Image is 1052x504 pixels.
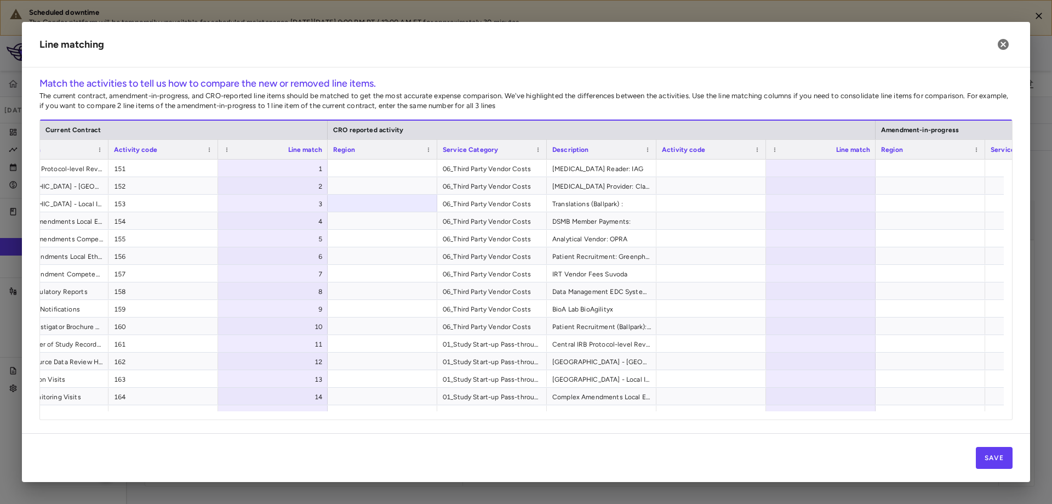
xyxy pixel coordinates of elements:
[836,146,871,154] span: Line match
[228,160,322,178] div: 1
[443,178,541,195] span: 06_Third Party Vendor Costs
[114,388,213,406] span: 164
[228,318,322,336] div: 10
[552,353,651,371] span: [GEOGRAPHIC_DATA] - [GEOGRAPHIC_DATA]
[4,353,103,371] span: Remote Source Data Review Hosting Fee
[4,406,103,423] span: Additional Time on Site
[39,76,1013,91] h6: Match the activities to tell us how to compare the new or removed line items.
[228,371,322,388] div: 13
[333,146,355,154] span: Region
[39,91,1013,111] p: The current contract, amendment-in-progress, and CRO-reported line items should be matched to get...
[552,248,651,265] span: Patient Recruitment: Greenphire
[114,213,213,230] span: 154
[662,146,705,154] span: Activity code
[552,195,651,213] span: Translations (Ballpark) :
[4,178,103,195] span: [GEOGRAPHIC_DATA] - [GEOGRAPHIC_DATA]
[4,230,103,248] span: Complex Amendments Competent Authority & Central Ethics Committee Fees
[228,336,322,353] div: 11
[4,160,103,178] span: Central IRB Protocol-level Review
[4,195,103,213] span: [GEOGRAPHIC_DATA] - Local IRB
[552,146,589,154] span: Description
[991,146,1046,154] span: Service Category
[443,265,541,283] span: 06_Third Party Vendor Costs
[114,146,157,154] span: Activity code
[443,388,541,406] span: 01_Study Start-up Pass-through Costs
[881,146,903,154] span: Region
[976,447,1013,469] button: Save
[552,265,651,283] span: IRT Vendor Fees Suvoda
[4,283,103,301] span: Annual Regulatory Reports
[228,213,322,230] div: 4
[443,336,541,353] span: 01_Study Start-up Pass-through Costs
[443,406,541,423] span: 01_Study Start-up Pass-through Costs
[443,248,541,265] span: 06_Third Party Vendor Costs
[114,265,213,283] span: 157
[552,336,651,353] span: Central IRB Protocol-level Review
[443,213,541,230] span: 06_Third Party Vendor Costs
[114,406,213,423] span: 165
[443,353,541,371] span: 01_Study Start-up Pass-through Costs
[114,248,213,265] span: 156
[552,178,651,195] span: [MEDICAL_DATA] Provider: Clario
[228,195,322,213] div: 3
[228,406,322,423] div: 15
[114,318,213,336] span: 160
[228,301,322,318] div: 9
[114,195,213,213] span: 153
[443,160,541,178] span: 06_Third Party Vendor Costs
[443,318,541,336] span: 06_Third Party Vendor Costs
[228,230,322,248] div: 5
[443,301,541,318] span: 06_Third Party Vendor Costs
[114,230,213,248] span: 155
[552,213,651,230] span: DSMB Member Payments:
[443,371,541,388] span: 01_Study Start-up Pass-through Costs
[288,146,323,154] span: Line match
[333,126,403,134] span: CRO reported activity
[552,160,651,178] span: [MEDICAL_DATA] Reader: IAG
[4,371,103,388] span: Site Initiation Visits
[39,37,104,52] h6: Line matching
[552,318,651,336] span: Patient Recruitment (Ballpark): CSSi
[228,283,322,301] div: 8
[552,301,651,318] span: BioA Lab BioAgilityx
[881,126,959,134] span: Amendment-in-progress
[114,283,213,301] span: 158
[228,353,322,371] div: 12
[443,195,541,213] span: 06_Third Party Vendor Costs
[114,353,213,371] span: 162
[552,371,651,388] span: [GEOGRAPHIC_DATA] - Local IRB
[114,336,213,353] span: 161
[443,283,541,301] span: 06_Third Party Vendor Costs
[228,178,322,195] div: 2
[4,265,103,283] span: Simple Amendment Competent Authority & Central Ethics Committee Fees
[114,371,213,388] span: 163
[552,406,651,423] span: Complex Amendments Competent Authority & Central Ethics Committee Fees
[552,283,651,301] span: Data Management EDC System: Merative Clinical Development
[114,301,213,318] span: 159
[4,388,103,406] span: Interim Monitoring Visits
[4,213,103,230] span: Complex Amendments Local Ethics Committee Submission Fees
[114,160,213,178] span: 151
[4,248,103,265] span: Simple Amendments Local Ethics Committee Submission Fees
[228,248,322,265] div: 6
[443,146,498,154] span: Service Category
[45,126,101,134] span: Current Contract
[4,318,103,336] span: Annual Investigator Brochure updates
[443,230,541,248] span: 06_Third Party Vendor Costs
[114,178,213,195] span: 152
[4,301,103,318] span: End of Trial Notifications
[4,336,103,353] span: Final Transfer of Study Records to Sponsor (Disk)
[228,388,322,406] div: 14
[552,230,651,248] span: Analytical Vendor: OPRA
[552,388,651,406] span: Complex Amendments Local Ethics Committee Submission Fees
[228,265,322,283] div: 7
